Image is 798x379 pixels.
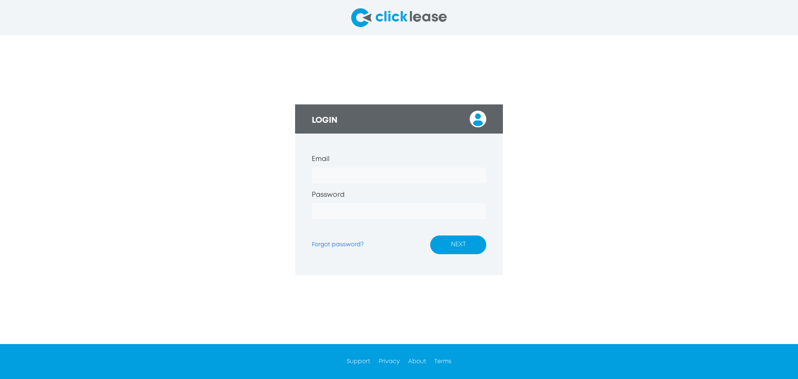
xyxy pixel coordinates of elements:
img: click-lease-logo-svg.svg [351,8,447,27]
button: NEXT [430,235,486,254]
label: Email [312,154,330,164]
h3: LOGIN [312,116,337,126]
a: Terms [434,359,451,364]
img: login_user.svg [470,111,486,127]
a: Privacy [379,359,400,364]
a: Forgot password? [312,242,364,247]
label: Password [312,190,345,200]
a: About [408,359,426,364]
a: Support [347,359,370,364]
